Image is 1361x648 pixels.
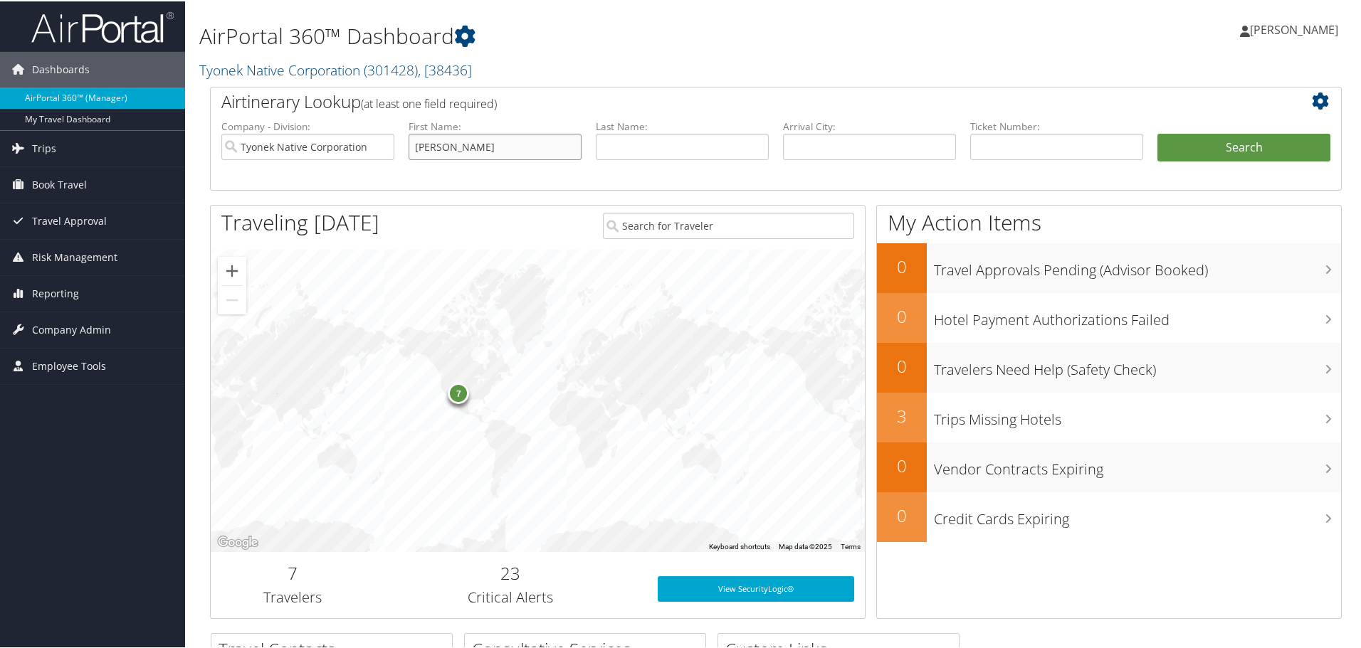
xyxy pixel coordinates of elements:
[1240,7,1352,50] a: [PERSON_NAME]
[783,118,956,132] label: Arrival City:
[385,586,636,606] h3: Critical Alerts
[199,59,472,78] a: Tyonek Native Corporation
[934,302,1341,329] h3: Hotel Payment Authorizations Failed
[199,20,968,50] h1: AirPortal 360™ Dashboard
[934,451,1341,478] h3: Vendor Contracts Expiring
[221,586,364,606] h3: Travelers
[877,292,1341,341] a: 0Hotel Payment Authorizations Failed
[32,129,56,165] span: Trips
[877,452,927,477] h2: 0
[877,502,927,526] h2: 0
[218,285,246,313] button: Zoom out
[221,118,394,132] label: Company - Division:
[418,59,472,78] span: , [ 38436 ]
[221,206,379,236] h1: Traveling [DATE]
[32,347,106,383] span: Employee Tools
[32,275,79,310] span: Reporting
[877,391,1341,441] a: 3Trips Missing Hotels
[32,51,90,86] span: Dashboards
[1157,132,1330,161] button: Search
[32,311,111,346] span: Company Admin
[448,381,469,402] div: 7
[934,401,1341,428] h3: Trips Missing Hotels
[877,353,927,377] h2: 0
[361,95,497,110] span: (at least one field required)
[877,303,927,327] h2: 0
[596,118,769,132] label: Last Name:
[841,541,861,549] a: Terms (opens in new tab)
[779,541,832,549] span: Map data ©2025
[1250,21,1338,36] span: [PERSON_NAME]
[32,238,117,274] span: Risk Management
[221,560,364,584] h2: 7
[709,541,770,551] button: Keyboard shortcuts
[385,560,636,584] h2: 23
[364,59,418,78] span: ( 301428 )
[214,532,261,551] img: Google
[32,202,107,238] span: Travel Approval
[877,441,1341,491] a: 0Vendor Contracts Expiring
[603,211,854,238] input: Search for Traveler
[877,242,1341,292] a: 0Travel Approvals Pending (Advisor Booked)
[658,575,854,600] a: View SecurityLogic®
[409,118,582,132] label: First Name:
[877,341,1341,391] a: 0Travelers Need Help (Safety Check)
[970,118,1143,132] label: Ticket Number:
[221,88,1236,112] h2: Airtinerary Lookup
[877,491,1341,541] a: 0Credit Cards Expiring
[877,403,927,427] h2: 3
[934,252,1341,279] h3: Travel Approvals Pending (Advisor Booked)
[877,253,927,277] h2: 0
[934,351,1341,378] h3: Travelers Need Help (Safety Check)
[218,255,246,284] button: Zoom in
[934,501,1341,528] h3: Credit Cards Expiring
[877,206,1341,236] h1: My Action Items
[214,532,261,551] a: Open this area in Google Maps (opens a new window)
[32,166,87,201] span: Book Travel
[31,9,174,43] img: airportal-logo.png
